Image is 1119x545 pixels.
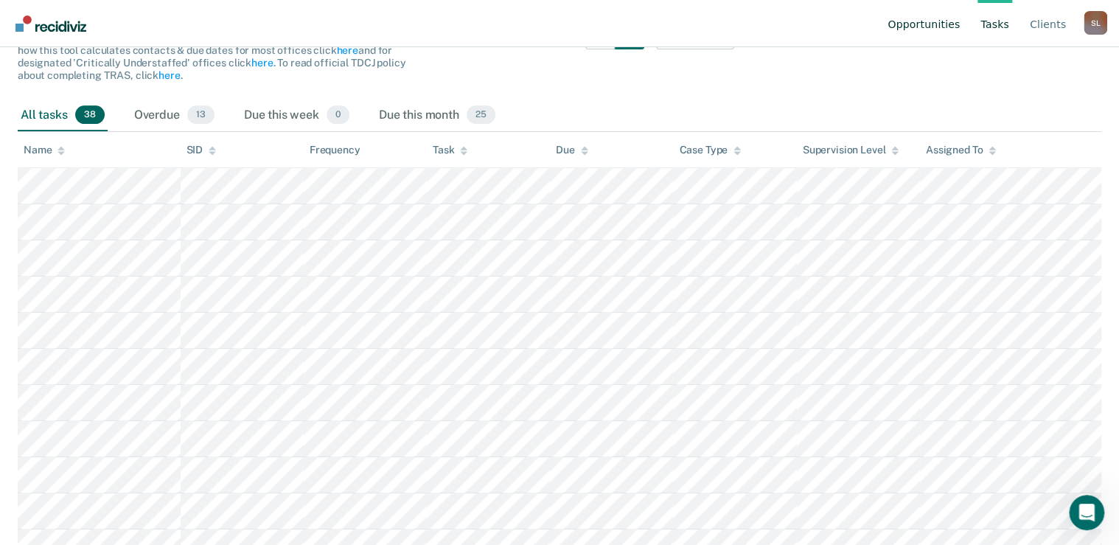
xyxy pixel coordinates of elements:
div: Frequency [310,144,360,156]
div: Due this week0 [241,100,352,132]
div: Due [556,144,588,156]
img: Recidiviz [15,15,86,32]
span: 25 [467,105,495,125]
div: SID [186,144,217,156]
div: Task [433,144,467,156]
div: Overdue13 [131,100,217,132]
span: The clients listed below have upcoming requirements due this month that have not yet been complet... [18,20,406,81]
div: Case Type [679,144,741,156]
a: here [251,57,273,69]
button: Profile dropdown button [1084,11,1107,35]
span: 13 [187,105,215,125]
div: All tasks38 [18,100,108,132]
span: 0 [327,105,349,125]
div: Assigned To [926,144,996,156]
div: S L [1084,11,1107,35]
div: Supervision Level [803,144,899,156]
div: Due this month25 [376,100,498,132]
div: Name [24,144,65,156]
a: here [158,69,180,81]
iframe: Intercom live chat [1069,495,1104,530]
span: 38 [75,105,105,125]
a: here [336,44,358,56]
